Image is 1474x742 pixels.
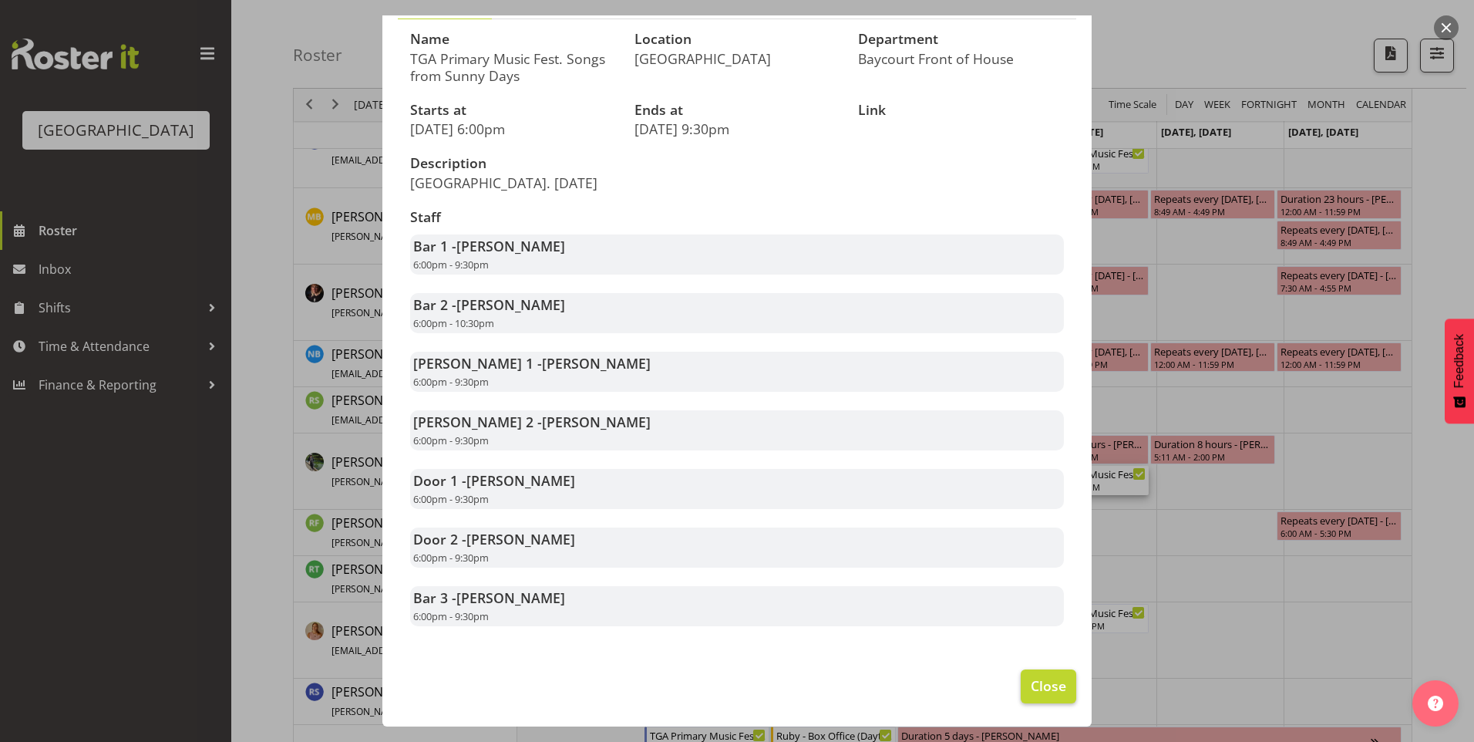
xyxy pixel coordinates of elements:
span: Feedback [1452,334,1466,388]
button: Close [1021,669,1076,703]
strong: [PERSON_NAME] 2 - [413,413,651,431]
span: [PERSON_NAME] [456,237,565,255]
h3: Location [634,32,840,47]
p: [DATE] 6:00pm [410,120,616,137]
span: 6:00pm - 10:30pm [413,316,494,330]
span: [PERSON_NAME] [542,354,651,373]
strong: [PERSON_NAME] 1 - [413,354,651,373]
h3: Name [410,32,616,47]
span: 6:00pm - 9:30pm [413,375,489,389]
button: Feedback - Show survey [1445,319,1474,423]
h3: Ends at [634,103,840,118]
strong: Bar 2 - [413,295,565,314]
strong: Bar 1 - [413,237,565,255]
span: [PERSON_NAME] [542,413,651,431]
span: 6:00pm - 9:30pm [413,551,489,565]
strong: Bar 3 - [413,589,565,607]
h3: Description [410,156,728,171]
span: [PERSON_NAME] [466,471,575,490]
p: TGA Primary Music Fest. Songs from Sunny Days [410,50,616,84]
p: [GEOGRAPHIC_DATA] [634,50,840,67]
p: [DATE] 9:30pm [634,120,840,137]
span: 6:00pm - 9:30pm [413,433,489,447]
h3: Staff [410,210,1064,225]
strong: Door 2 - [413,530,575,548]
p: Baycourt Front of House [858,50,1064,67]
span: Close [1031,676,1066,696]
p: [GEOGRAPHIC_DATA]. [DATE] [410,174,728,191]
h3: Link [858,103,1064,118]
h3: Starts at [410,103,616,118]
h3: Department [858,32,1064,47]
span: [PERSON_NAME] [466,530,575,548]
strong: Door 1 - [413,471,575,490]
span: [PERSON_NAME] [456,589,565,607]
span: [PERSON_NAME] [456,295,565,314]
span: 6:00pm - 9:30pm [413,492,489,506]
span: 6:00pm - 9:30pm [413,258,489,272]
img: help-xxl-2.png [1428,696,1443,711]
span: 6:00pm - 9:30pm [413,609,489,623]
